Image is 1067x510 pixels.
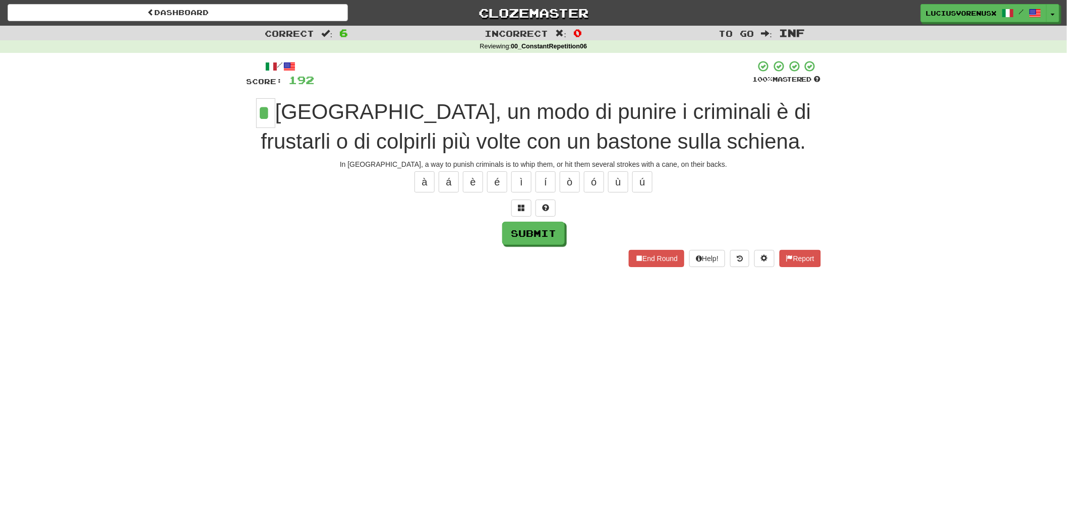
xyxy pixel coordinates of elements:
span: 192 [288,74,314,86]
button: Switch sentence to multiple choice alt+p [511,200,531,217]
button: Single letter hint - you only get 1 per sentence and score half the points! alt+h [536,200,556,217]
button: è [463,171,483,193]
span: 100 % [752,75,773,83]
div: Mastered [752,75,821,84]
span: 0 [573,27,582,39]
span: Incorrect [485,28,549,38]
button: End Round [629,250,684,267]
a: LuciusVorenusX / [921,4,1047,22]
button: ì [511,171,531,193]
button: ú [632,171,653,193]
button: í [536,171,556,193]
span: Correct [265,28,315,38]
span: [GEOGRAPHIC_DATA], un modo di punire i criminali è di frustarli o di colpirli più volte con un ba... [261,100,811,153]
span: Inf [779,27,805,39]
span: LuciusVorenusX [926,9,997,18]
button: ó [584,171,604,193]
button: Round history (alt+y) [730,250,749,267]
span: 6 [339,27,348,39]
span: / [1019,8,1024,15]
span: Score: [246,77,282,86]
button: Submit [502,222,565,245]
span: : [761,29,773,38]
a: Clozemaster [363,4,703,22]
span: : [322,29,333,38]
button: Help! [689,250,725,267]
button: Report [780,250,821,267]
span: : [556,29,567,38]
a: Dashboard [8,4,348,21]
button: ù [608,171,628,193]
strong: 00_ConstantRepetition06 [511,43,587,50]
button: à [414,171,435,193]
div: / [246,60,314,73]
button: ò [560,171,580,193]
button: á [439,171,459,193]
div: In [GEOGRAPHIC_DATA], a way to punish criminals is to whip them, or hit them several strokes with... [246,159,821,169]
span: To go [719,28,754,38]
button: é [487,171,507,193]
